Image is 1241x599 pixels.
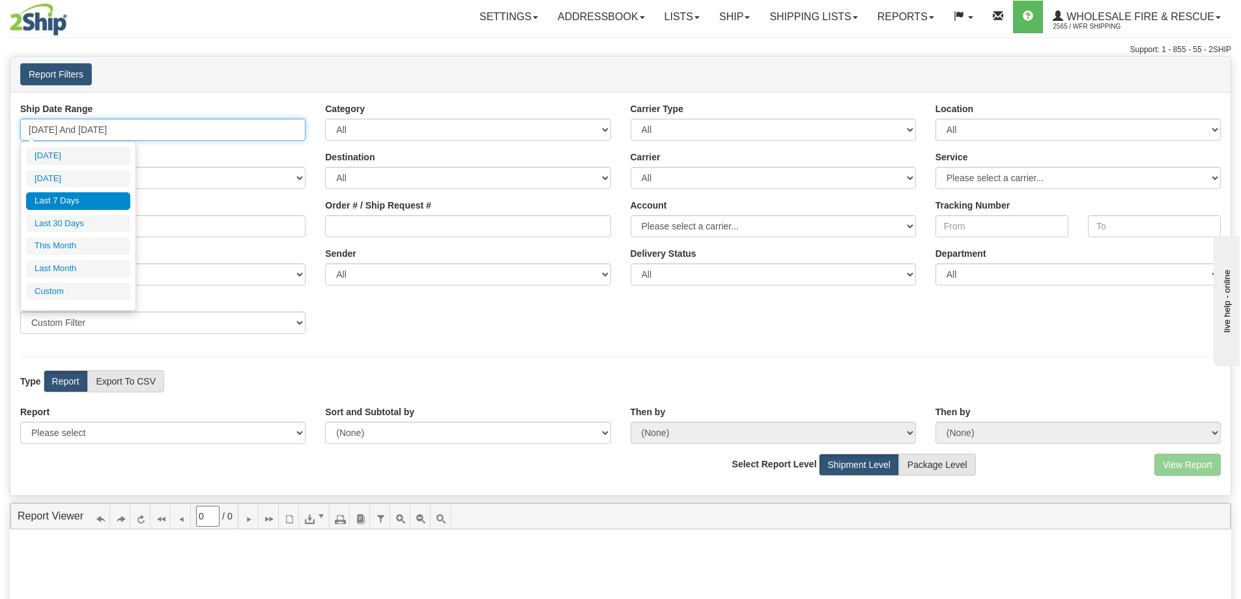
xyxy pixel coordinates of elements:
li: This Month [26,237,130,255]
a: Shipping lists [760,1,867,33]
label: Export To CSV [87,370,164,392]
label: Please ensure data set in report has been RECENTLY tracked from your Shipment History [631,247,696,260]
li: Last Month [26,260,130,278]
iframe: chat widget [1211,233,1240,366]
label: Order # / Ship Request # [325,199,431,212]
li: Last 30 Days [26,215,130,233]
input: To [1088,215,1221,237]
span: WHOLESALE FIRE & RESCUE [1063,11,1214,22]
span: 0 [227,510,233,523]
label: Location [935,102,973,115]
button: View Report [1154,454,1221,476]
li: [DATE] [26,147,130,165]
label: Destination [325,151,375,164]
label: Then by [935,405,971,418]
label: Account [631,199,667,212]
label: Shipment Level [819,454,899,476]
select: Please ensure data set in report has been RECENTLY tracked from your Shipment History [631,263,916,285]
li: Custom [26,283,130,300]
div: Support: 1 - 855 - 55 - 2SHIP [10,44,1231,55]
a: WHOLESALE FIRE & RESCUE 2565 / WFR Shipping [1043,1,1231,33]
label: Ship Date Range [20,102,93,115]
label: Service [935,151,968,164]
label: Select Report Level [732,458,817,471]
label: Then by [631,405,666,418]
img: logo2565.jpg [10,3,67,36]
a: Lists [655,1,709,33]
label: Sender [325,247,356,260]
span: / [222,510,225,523]
label: Report [20,405,50,418]
a: Ship [709,1,760,33]
a: Addressbook [548,1,655,33]
a: Report Viewer [18,510,83,521]
label: Report [44,370,88,392]
input: From [935,215,1068,237]
label: Department [935,247,986,260]
label: Sort and Subtotal by [325,405,414,418]
label: Carrier Type [631,102,683,115]
label: Package Level [899,454,976,476]
span: 2565 / WFR Shipping [1053,20,1150,33]
li: [DATE] [26,170,130,188]
button: Report Filters [20,63,92,85]
li: Last 7 Days [26,192,130,210]
div: live help - online [10,11,121,21]
label: Carrier [631,151,661,164]
a: Reports [868,1,944,33]
label: Category [325,102,365,115]
a: Settings [470,1,548,33]
label: Tracking Number [935,199,1010,212]
label: Type [20,375,41,388]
